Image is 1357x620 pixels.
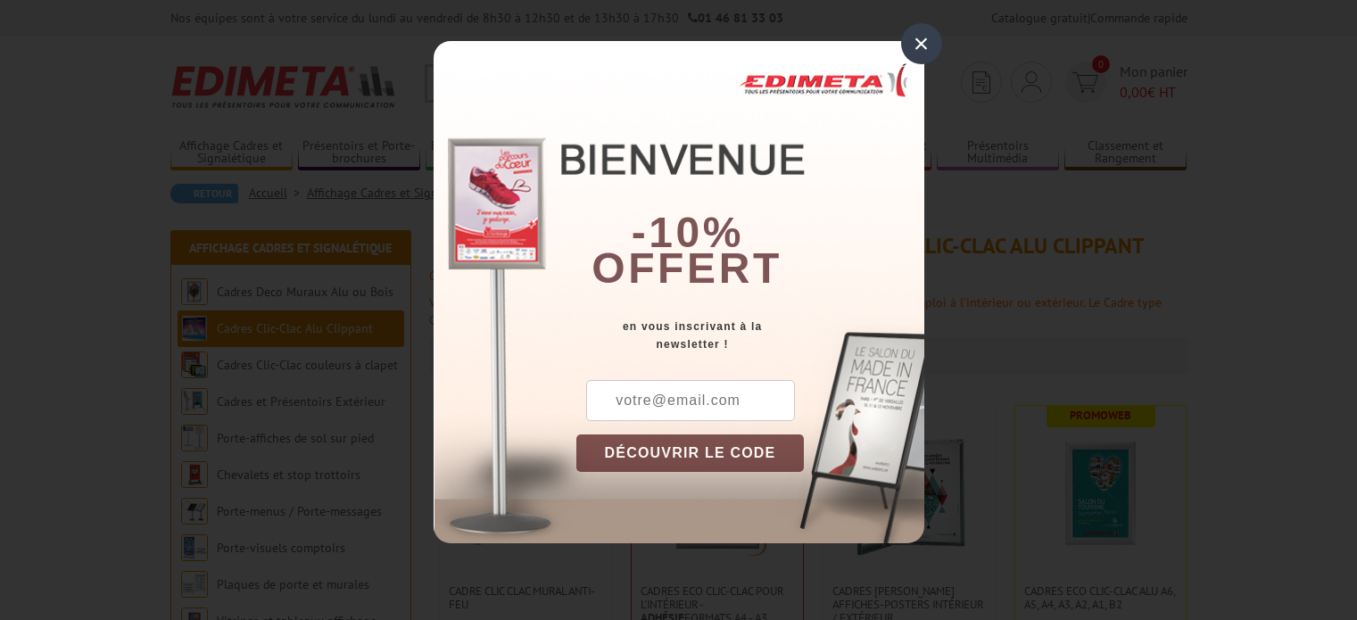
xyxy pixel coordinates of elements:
[901,23,942,64] div: ×
[586,380,795,421] input: votre@email.com
[592,244,782,292] font: offert
[576,434,805,472] button: DÉCOUVRIR LE CODE
[632,209,744,256] b: -10%
[576,318,924,353] div: en vous inscrivant à la newsletter !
